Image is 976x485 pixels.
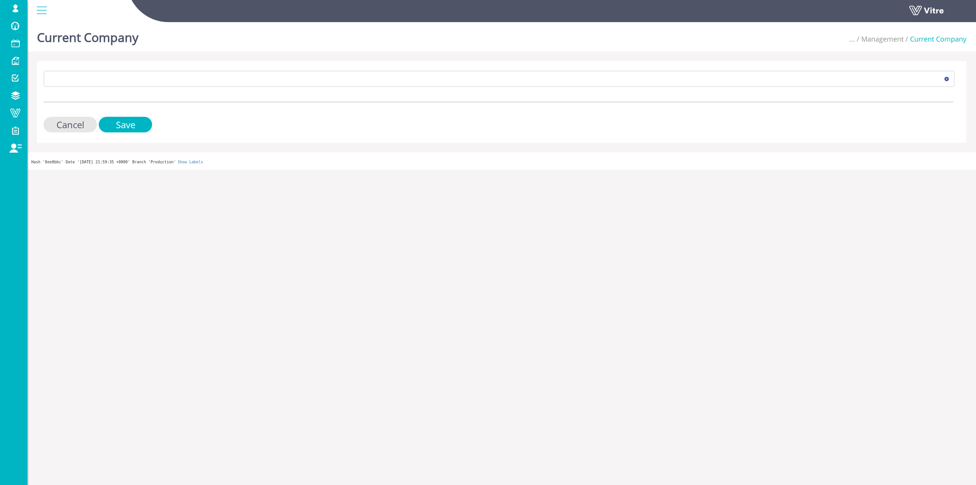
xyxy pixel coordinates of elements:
[178,160,203,164] a: Show Labels
[904,34,966,44] li: Current Company
[43,117,97,132] input: Cancel
[940,72,954,85] span: select
[849,34,855,44] span: ...
[99,117,152,132] input: Save
[31,160,176,164] span: Hash '8ee0bbc' Date '[DATE] 21:59:35 +0000' Branch 'Production'
[855,34,904,44] li: Management
[37,19,138,52] h1: Current Company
